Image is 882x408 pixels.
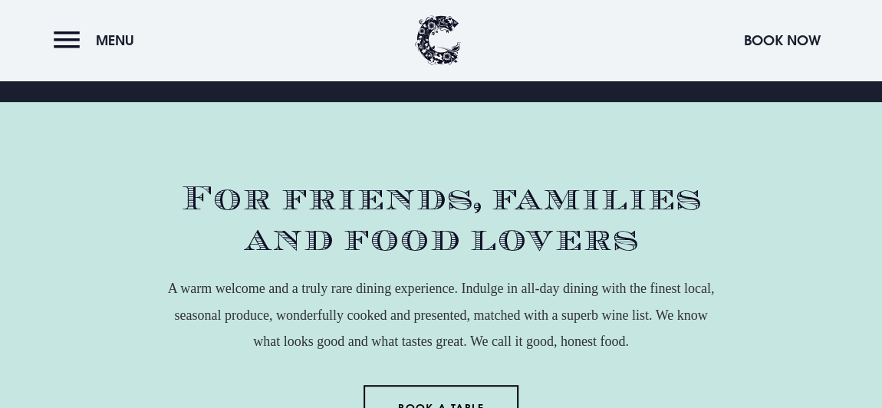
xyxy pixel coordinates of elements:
[163,275,720,354] p: A warm welcome and a truly rare dining experience. Indulge in all-day dining with the finest loca...
[415,15,461,65] img: Clandeboye Lodge
[163,179,720,260] h2: For friends, families and food lovers
[54,24,142,57] button: Menu
[736,24,828,57] button: Book Now
[96,31,134,49] span: Menu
